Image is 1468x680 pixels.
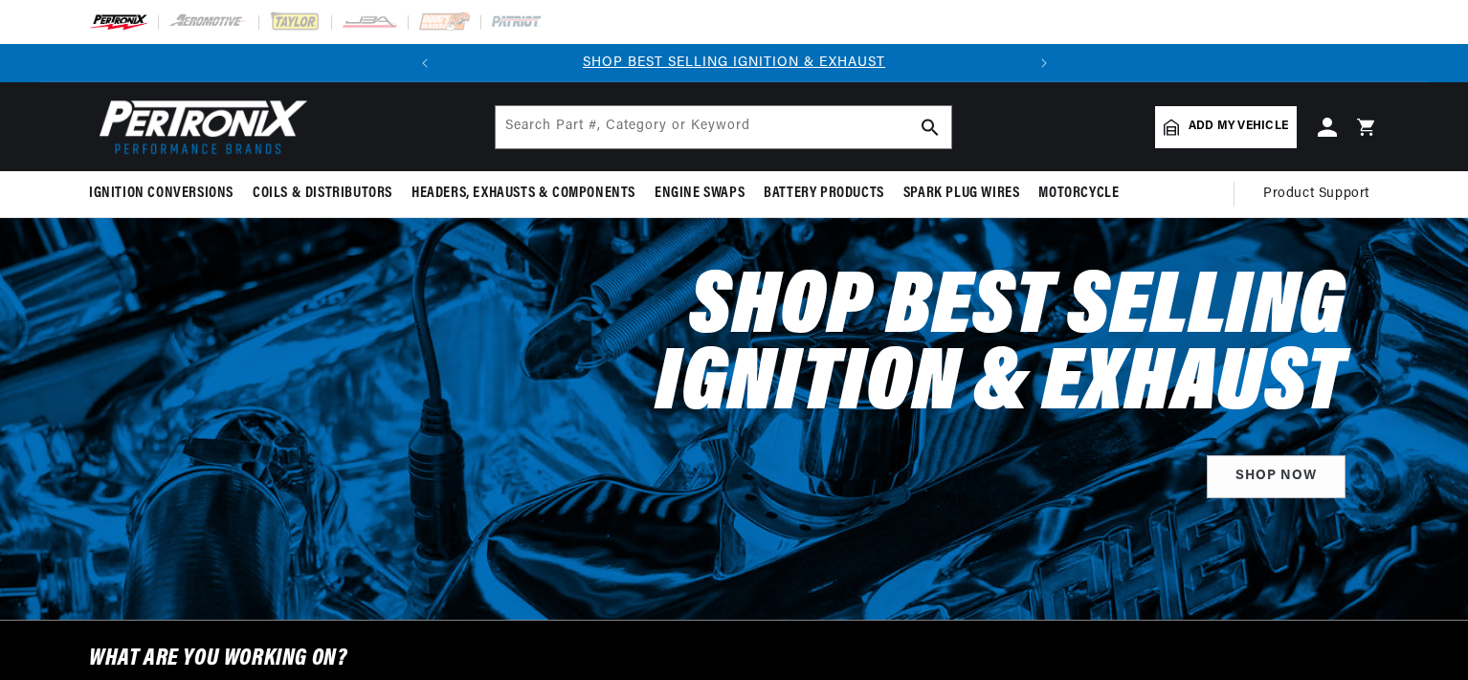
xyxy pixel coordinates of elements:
div: 1 of 2 [444,53,1025,74]
span: Coils & Distributors [253,184,392,204]
span: Engine Swaps [655,184,745,204]
a: SHOP BEST SELLING IGNITION & EXHAUST [583,55,885,70]
span: Spark Plug Wires [903,184,1020,204]
span: Product Support [1263,184,1369,205]
span: Headers, Exhausts & Components [411,184,635,204]
summary: Headers, Exhausts & Components [402,171,645,216]
span: Add my vehicle [1189,118,1288,136]
img: Pertronix [89,94,309,160]
span: Motorcycle [1038,184,1119,204]
div: Announcement [444,53,1025,74]
span: Battery Products [764,184,884,204]
summary: Motorcycle [1029,171,1128,216]
summary: Product Support [1263,171,1379,217]
a: Add my vehicle [1155,106,1297,148]
summary: Battery Products [754,171,894,216]
a: SHOP NOW [1207,455,1346,498]
summary: Spark Plug Wires [894,171,1030,216]
summary: Coils & Distributors [243,171,402,216]
summary: Ignition Conversions [89,171,243,216]
summary: Engine Swaps [645,171,754,216]
button: search button [909,106,951,148]
slideshow-component: Translation missing: en.sections.announcements.announcement_bar [41,44,1427,82]
input: Search Part #, Category or Keyword [496,106,951,148]
button: Translation missing: en.sections.announcements.previous_announcement [406,44,444,82]
h2: Shop Best Selling Ignition & Exhaust [527,272,1346,425]
button: Translation missing: en.sections.announcements.next_announcement [1025,44,1063,82]
span: Ignition Conversions [89,184,234,204]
